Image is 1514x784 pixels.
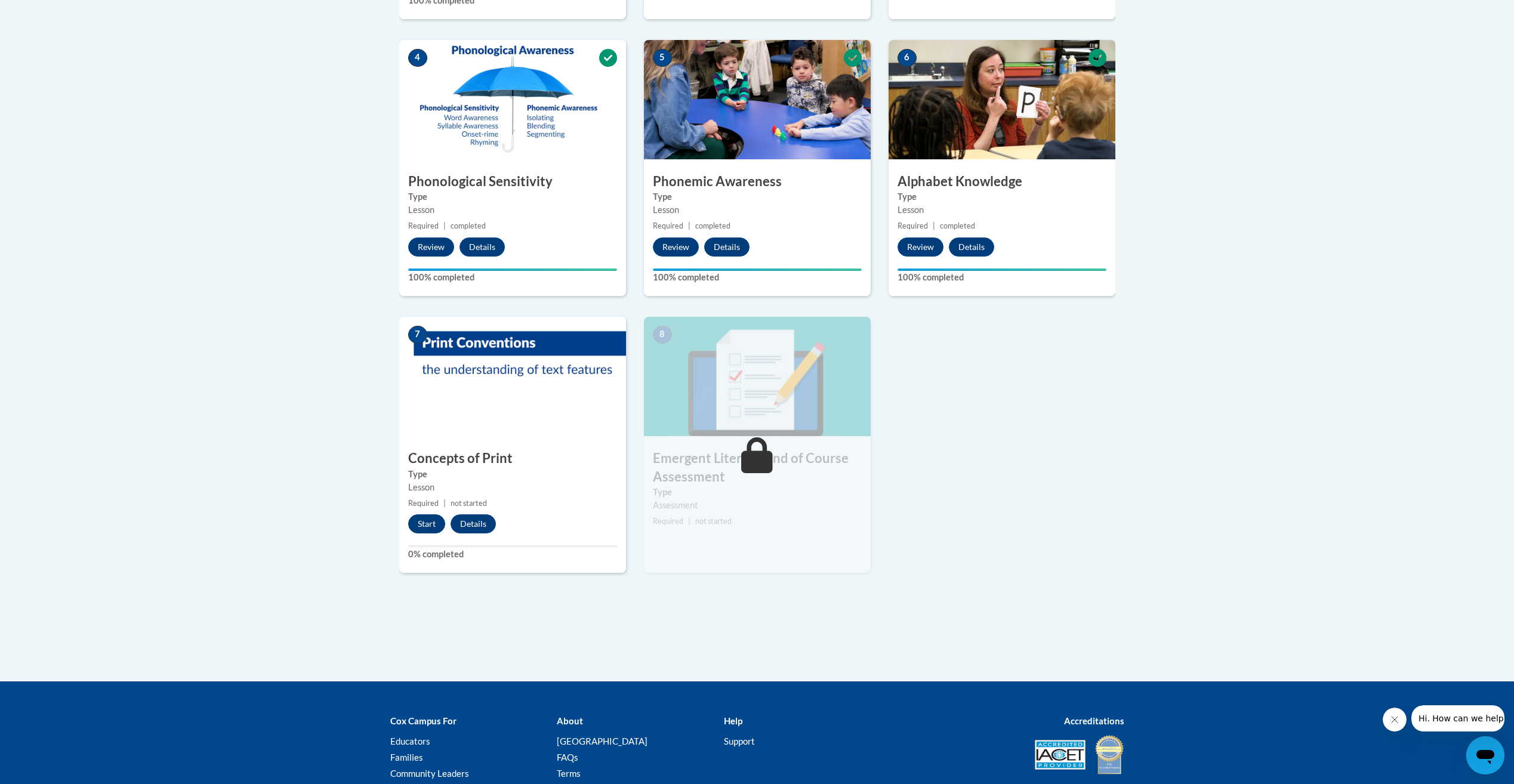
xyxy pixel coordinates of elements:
a: Community Leaders [390,768,469,779]
div: Lesson [653,203,862,217]
span: Required [653,221,683,230]
div: Lesson [408,481,617,494]
button: Details [704,237,750,257]
span: not started [451,499,487,508]
span: 5 [653,49,672,67]
img: Course Image [399,317,626,436]
label: Type [653,486,862,499]
h3: Phonological Sensitivity [399,172,626,191]
div: Lesson [408,203,617,217]
button: Review [653,237,699,257]
img: Accredited IACET® Provider [1035,740,1086,770]
span: completed [940,221,975,230]
a: Terms [557,768,581,779]
label: 100% completed [898,271,1106,284]
label: Type [408,468,617,481]
a: [GEOGRAPHIC_DATA] [557,736,647,746]
button: Review [408,237,454,257]
span: 7 [408,326,427,344]
span: 8 [653,326,672,344]
span: | [688,517,690,526]
img: Course Image [889,40,1115,159]
b: Cox Campus For [390,715,457,726]
h3: Emergent Literacy End of Course Assessment [644,449,871,486]
span: Required [408,499,439,508]
label: Type [653,190,862,203]
div: Assessment [653,499,862,512]
button: Start [408,514,445,533]
button: Details [949,237,994,257]
span: 4 [408,49,427,67]
img: IDA® Accredited [1094,734,1124,776]
iframe: Message from company [1411,705,1504,731]
label: Type [898,190,1106,203]
span: not started [695,517,732,526]
img: Course Image [644,40,871,159]
img: Course Image [399,40,626,159]
span: | [933,221,935,230]
button: Details [451,514,496,533]
a: Support [724,736,755,746]
span: | [443,499,446,508]
span: completed [451,221,486,230]
label: 0% completed [408,548,617,561]
h3: Phonemic Awareness [644,172,871,191]
b: Accreditations [1064,715,1124,726]
div: Lesson [898,203,1106,217]
a: FAQs [557,752,578,763]
h3: Concepts of Print [399,449,626,468]
a: Families [390,752,423,763]
div: Your progress [653,268,862,271]
div: Your progress [898,268,1106,271]
iframe: Close message [1383,708,1407,731]
span: Required [653,517,683,526]
span: Hi. How can we help? [7,8,97,18]
img: Course Image [644,317,871,436]
span: 6 [898,49,917,67]
b: About [557,715,583,726]
div: Your progress [408,268,617,271]
span: | [443,221,446,230]
a: Educators [390,736,430,746]
iframe: Button to launch messaging window [1466,736,1504,774]
button: Review [898,237,943,257]
b: Help [724,715,742,726]
span: | [688,221,690,230]
span: Required [898,221,928,230]
span: completed [695,221,730,230]
label: 100% completed [653,271,862,284]
label: 100% completed [408,271,617,284]
label: Type [408,190,617,203]
h3: Alphabet Knowledge [889,172,1115,191]
button: Details [460,237,505,257]
span: Required [408,221,439,230]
